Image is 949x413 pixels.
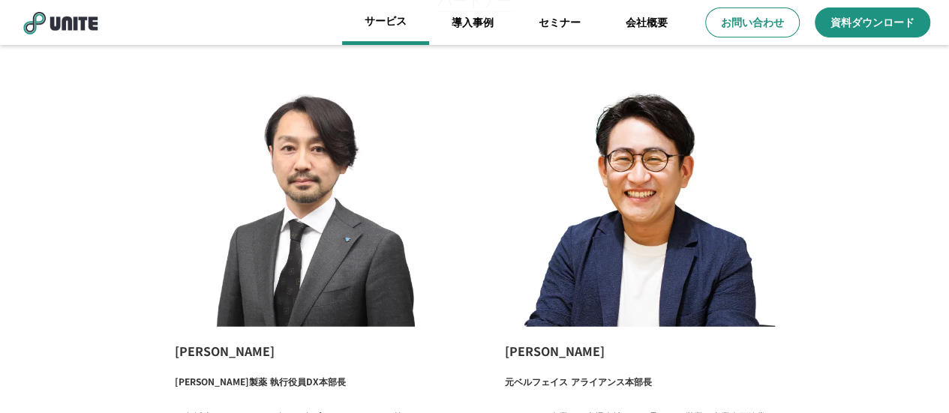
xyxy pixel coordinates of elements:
p: 元ベルフェイス アライアンス本部長 [505,375,652,394]
p: [PERSON_NAME] [175,342,445,360]
p: [PERSON_NAME] [505,342,775,360]
p: 資料ダウンロード [830,15,914,30]
p: お問い合わせ [721,15,784,30]
a: お問い合わせ [705,7,800,37]
iframe: Chat Widget [874,341,949,413]
a: 資料ダウンロード [815,7,930,37]
p: [PERSON_NAME]製薬 執行役員DX本部長 [175,375,346,394]
div: チャットウィジェット [874,341,949,413]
